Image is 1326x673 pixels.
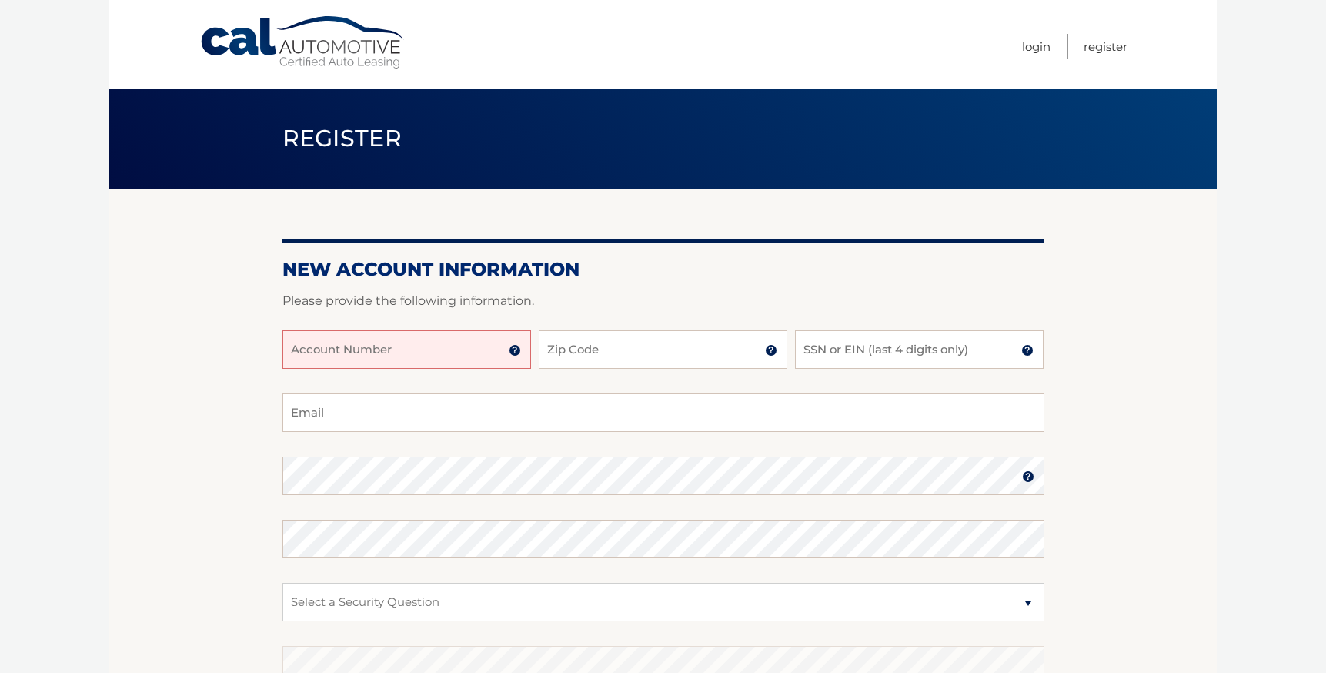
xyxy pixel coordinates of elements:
[1021,344,1034,357] img: tooltip.svg
[1022,470,1034,483] img: tooltip.svg
[509,344,521,357] img: tooltip.svg
[765,344,777,357] img: tooltip.svg
[795,330,1044,369] input: SSN or EIN (last 4 digits only)
[282,258,1044,281] h2: New Account Information
[539,330,787,369] input: Zip Code
[199,15,407,70] a: Cal Automotive
[1022,34,1050,59] a: Login
[282,393,1044,432] input: Email
[1084,34,1127,59] a: Register
[282,330,531,369] input: Account Number
[282,124,402,152] span: Register
[282,290,1044,312] p: Please provide the following information.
